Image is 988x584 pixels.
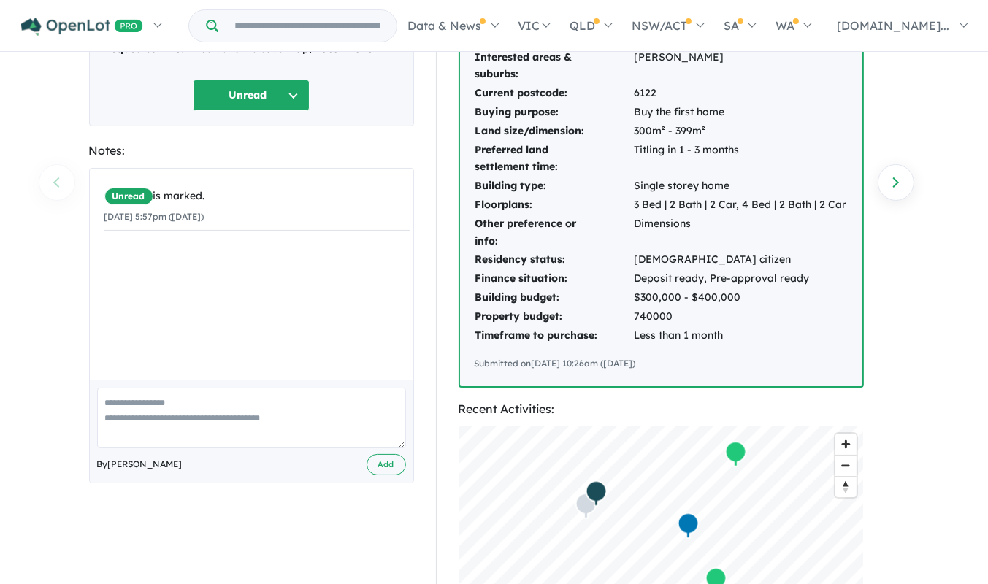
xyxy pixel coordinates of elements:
[634,196,848,215] td: 3 Bed | 2 Bath | 2 Car, 4 Bed | 2 Bath | 2 Car
[634,269,848,288] td: Deposit ready, Pre-approval ready
[634,103,848,122] td: Buy the first home
[634,215,848,251] td: Dimensions
[21,18,143,36] img: Openlot PRO Logo White
[475,215,634,251] td: Other preference or info:
[104,188,153,205] span: Unread
[475,103,634,122] td: Buying purpose:
[634,48,848,85] td: [PERSON_NAME]
[837,18,949,33] span: [DOMAIN_NAME]...
[475,48,634,85] td: Interested areas & suburbs:
[475,84,634,103] td: Current postcode:
[193,80,310,111] button: Unread
[634,122,848,141] td: 300m² - 399m²
[475,177,634,196] td: Building type:
[89,141,414,161] div: Notes:
[97,457,183,472] span: By [PERSON_NAME]
[475,326,634,345] td: Timeframe to purchase:
[475,307,634,326] td: Property budget:
[221,10,394,42] input: Try estate name, suburb, builder or developer
[634,141,848,177] td: Titling in 1 - 3 months
[475,141,634,177] td: Preferred land settlement time:
[104,211,204,222] small: [DATE] 5:57pm ([DATE])
[367,454,406,475] button: Add
[835,455,857,476] button: Zoom out
[585,480,607,507] div: Map marker
[634,177,848,196] td: Single storey home
[475,269,634,288] td: Finance situation:
[575,493,597,520] div: Map marker
[475,196,634,215] td: Floorplans:
[835,434,857,455] button: Zoom in
[475,250,634,269] td: Residency status:
[634,307,848,326] td: 740000
[835,476,857,497] button: Reset bearing to north
[104,188,410,205] div: is marked.
[475,356,848,371] div: Submitted on [DATE] 10:26am ([DATE])
[634,84,848,103] td: 6122
[835,477,857,497] span: Reset bearing to north
[677,512,699,539] div: Map marker
[475,122,634,141] td: Land size/dimension:
[724,441,746,468] div: Map marker
[475,288,634,307] td: Building budget:
[634,250,848,269] td: [DEMOGRAPHIC_DATA] citizen
[634,288,848,307] td: $300,000 - $400,000
[459,399,864,419] div: Recent Activities:
[634,326,848,345] td: Less than 1 month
